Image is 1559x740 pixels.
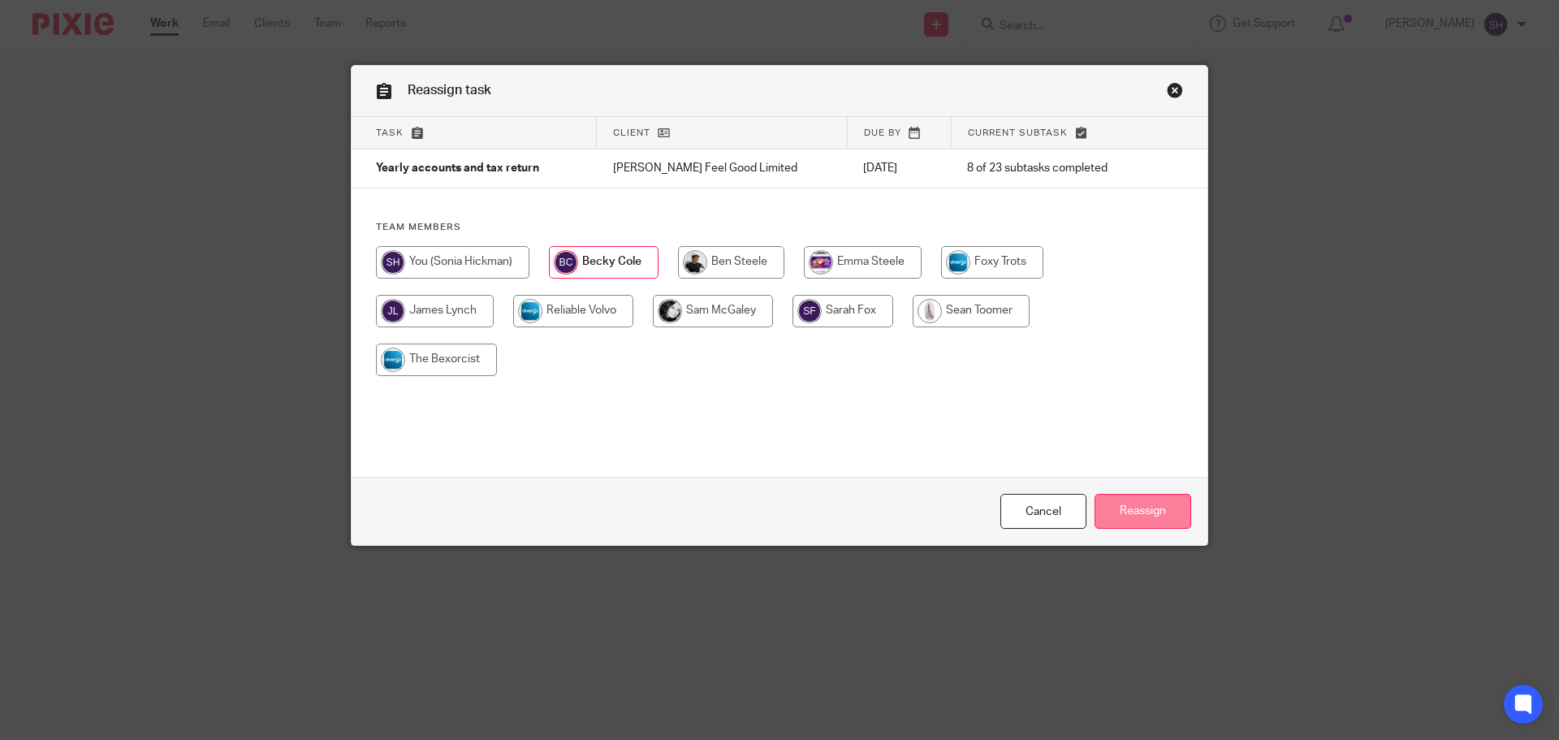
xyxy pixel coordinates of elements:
td: 8 of 23 subtasks completed [951,149,1151,188]
p: [DATE] [863,160,935,176]
input: Reassign [1095,494,1191,529]
span: Current subtask [968,128,1068,137]
span: Task [376,128,404,137]
a: Close this dialog window [1000,494,1086,529]
span: Yearly accounts and tax return [376,163,539,175]
span: Due by [864,128,901,137]
p: [PERSON_NAME] Feel Good Limited [613,160,831,176]
a: Close this dialog window [1167,82,1183,104]
span: Client [613,128,650,137]
h4: Team members [376,221,1183,234]
span: Reassign task [408,84,491,97]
